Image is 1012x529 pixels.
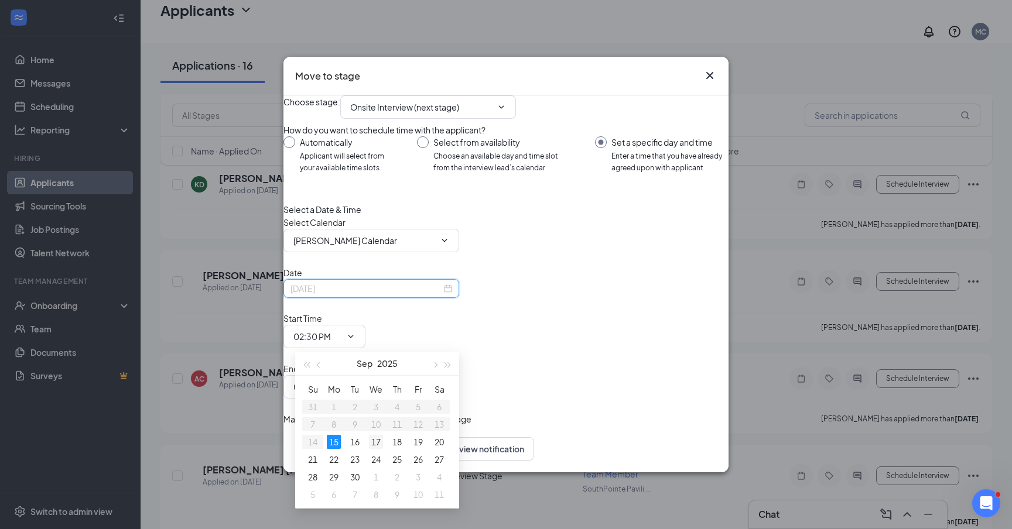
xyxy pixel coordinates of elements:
[290,282,442,295] input: Sep 15, 2025
[419,437,534,461] button: Preview notificationEye
[344,486,365,503] td: 2025-10-07
[390,435,404,449] div: 18
[408,451,429,468] td: 2025-09-26
[387,380,408,398] th: Th
[411,435,425,449] div: 19
[344,468,365,486] td: 2025-09-30
[283,203,729,216] div: Select a Date & Time
[283,217,346,228] span: Select Calendar
[365,468,387,486] td: 2025-10-01
[411,470,425,484] div: 3
[295,68,360,84] h3: Move to stage
[703,68,717,83] button: Close
[432,487,446,501] div: 11
[344,433,365,451] td: 2025-09-16
[369,435,383,449] div: 17
[369,470,383,484] div: 1
[283,95,340,119] span: Choose stage :
[306,470,320,484] div: 28
[387,468,408,486] td: 2025-10-02
[432,435,446,449] div: 20
[408,433,429,451] td: 2025-09-19
[390,470,404,484] div: 2
[377,352,398,375] button: 2025
[306,487,320,501] div: 5
[327,435,341,449] div: 15
[429,486,450,503] td: 2025-10-11
[387,451,408,468] td: 2025-09-25
[369,487,383,501] div: 8
[357,352,372,375] button: Sep
[323,451,344,468] td: 2025-09-22
[348,487,362,501] div: 7
[306,452,320,466] div: 21
[390,452,404,466] div: 25
[365,451,387,468] td: 2025-09-24
[327,487,341,501] div: 6
[408,380,429,398] th: Fr
[429,451,450,468] td: 2025-09-27
[327,452,341,466] div: 22
[283,267,302,278] span: Date
[346,332,355,341] svg: ChevronDown
[365,380,387,398] th: We
[387,433,408,451] td: 2025-09-18
[408,486,429,503] td: 2025-10-10
[369,452,383,466] div: 24
[432,470,446,484] div: 4
[327,470,341,484] div: 29
[283,363,319,374] span: End Time
[429,380,450,398] th: Sa
[302,486,323,503] td: 2025-10-05
[348,435,362,449] div: 16
[283,313,322,324] span: Start Time
[703,68,717,83] svg: Cross
[972,489,1000,517] iframe: Intercom live chat
[323,433,344,451] td: 2025-09-15
[283,413,471,425] span: Mark applicant(s) as Completed for Review Stage
[387,486,408,503] td: 2025-10-09
[411,452,425,466] div: 26
[293,330,341,343] input: Start time
[365,433,387,451] td: 2025-09-17
[497,102,506,112] svg: ChevronDown
[348,452,362,466] div: 23
[432,452,446,466] div: 27
[411,487,425,501] div: 10
[365,486,387,503] td: 2025-10-08
[348,470,362,484] div: 30
[323,486,344,503] td: 2025-10-06
[302,451,323,468] td: 2025-09-21
[323,468,344,486] td: 2025-09-29
[408,468,429,486] td: 2025-10-03
[302,380,323,398] th: Su
[344,451,365,468] td: 2025-09-23
[390,487,404,501] div: 9
[429,468,450,486] td: 2025-10-04
[440,236,449,245] svg: ChevronDown
[293,380,341,393] input: End time
[302,468,323,486] td: 2025-09-28
[344,380,365,398] th: Tu
[429,433,450,451] td: 2025-09-20
[323,380,344,398] th: Mo
[283,123,729,136] div: How do you want to schedule time with the applicant?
